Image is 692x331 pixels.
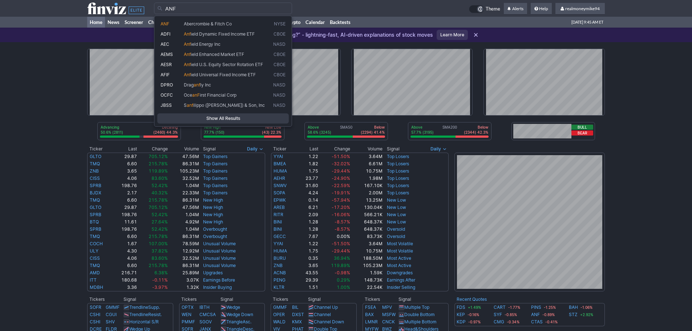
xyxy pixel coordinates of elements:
a: TMQ [90,263,100,268]
a: ACNB [274,270,286,275]
a: Recent Quotes [457,296,487,302]
a: WEN [182,312,191,317]
span: 705.12% [149,154,168,159]
span: NYSE [274,21,286,27]
td: 0.14 [297,197,318,204]
a: Oversold [387,226,405,232]
td: 1.04M [168,182,199,189]
p: Above [308,125,331,130]
span: Anf [184,41,191,47]
a: STZ [569,311,578,318]
th: Volume [168,145,199,153]
a: Most Volatile [387,241,413,246]
a: GECC [274,234,286,239]
span: Oce [184,92,192,98]
a: BINI [274,219,282,225]
a: Unusual Volume [203,248,236,254]
a: YYAI [274,154,283,159]
a: BJDX [90,190,101,195]
td: 130.04K [351,204,383,211]
a: CSHI [90,312,100,317]
td: 2.17 [112,189,137,197]
span: AESR [161,62,172,67]
a: Insider Buying [203,284,232,290]
td: 198.76 [112,226,137,233]
td: 29.87 [112,204,137,211]
a: HUMA [274,248,287,254]
a: SHV [106,319,115,324]
a: RITR [274,212,283,217]
td: 13.25M [351,197,383,204]
td: 86.31M [168,160,199,167]
span: -19.91% [332,190,350,195]
a: Top Losers [387,190,409,195]
a: Crypto [283,17,303,28]
span: Daily [430,145,441,153]
p: (43) 22.3% [262,130,281,135]
td: 648.37K [351,226,383,233]
td: 6.60 [112,233,137,240]
span: -32.02% [332,161,350,166]
a: MPV [382,304,392,310]
td: 31.60 [297,182,318,189]
a: Double Bottom [404,312,434,317]
a: Show All Results [157,113,289,124]
td: 566.21K [351,211,383,218]
span: Trendline [129,312,148,317]
span: Asc. [243,319,251,324]
td: 11.61 [112,218,137,226]
a: CISS [90,175,100,181]
span: -17.20% [332,205,350,210]
span: [DATE] 9:45 AM ET [571,17,603,28]
a: TriangleAsc. [226,319,251,324]
span: ield U.S. Equity Sector Rotation ETF [191,62,263,67]
td: 47.56M [168,153,199,160]
td: 167.10K [351,182,383,189]
span: realmoneymike94 [565,6,600,11]
a: MSFW [382,312,396,317]
span: Show All Results [161,115,286,122]
span: NASD [273,82,286,88]
a: KMX [292,319,302,324]
a: GLTO [90,205,101,210]
a: CTAS [531,318,543,326]
span: Theme [486,5,500,13]
a: Help [531,3,552,15]
div: Search [154,16,292,127]
a: Downgrades [387,270,413,275]
span: CBOE [274,72,286,78]
p: (2294) 41.4% [361,130,385,135]
a: Top Losers [387,154,409,159]
a: ZNB [90,168,99,174]
span: 27.64% [151,219,168,225]
td: 22.33M [168,189,199,197]
a: Top Gainers [203,175,227,181]
p: Above [411,125,434,130]
span: Anf [184,52,191,57]
span: AEC [161,41,169,47]
a: GMMF [273,304,287,310]
a: Insider Selling [387,284,415,290]
a: KLTR [274,284,284,290]
a: Horizontal S/R [129,319,159,324]
a: Calendar [303,17,327,28]
span: Anf [184,72,191,77]
a: Earnings After [387,277,415,283]
a: New Low [387,212,406,217]
td: 6.21 [297,204,318,211]
span: Daily [247,145,258,153]
a: Wedge Down [226,312,253,317]
a: ANF [531,311,540,318]
td: 3.65 [112,167,137,175]
p: 57.7% (3195) [411,130,434,135]
span: NASD [273,102,286,109]
p: (2460) 44.3% [153,130,178,135]
button: Bear [571,130,593,136]
a: TrendlineSupp. [129,304,160,310]
a: CMG [494,318,504,326]
a: SYF [494,311,502,318]
td: 2.09 [297,211,318,218]
input: Search [154,3,292,14]
span: 52.42% [151,183,168,188]
p: (2344) 42.3% [464,130,488,135]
